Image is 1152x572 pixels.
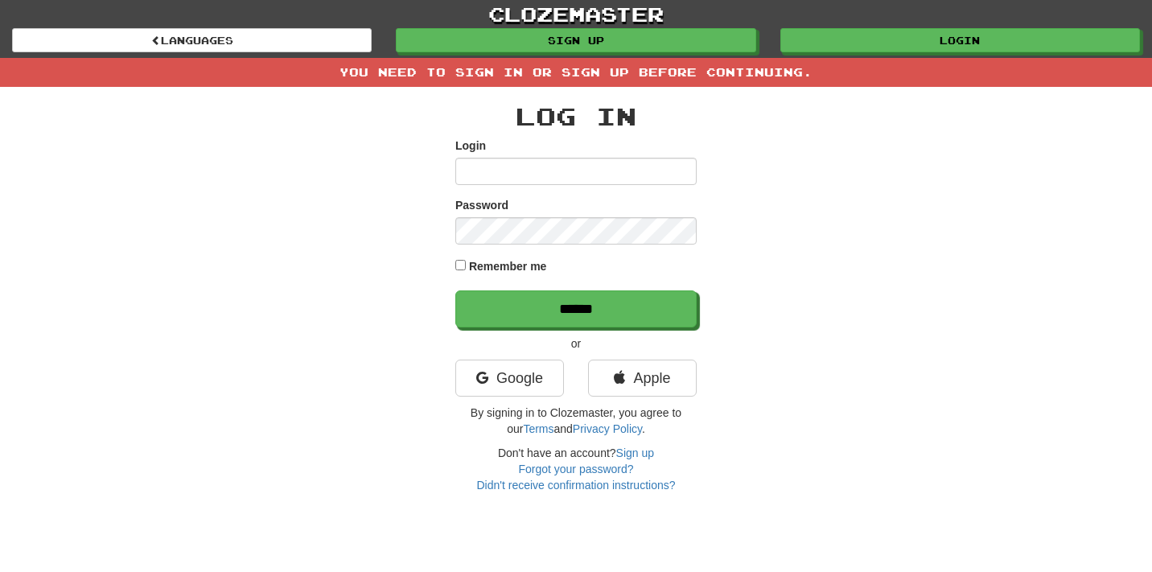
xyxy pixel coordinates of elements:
[455,138,486,154] label: Login
[455,197,508,213] label: Password
[518,463,633,475] a: Forgot your password?
[616,446,654,459] a: Sign up
[588,360,697,397] a: Apple
[573,422,642,435] a: Privacy Policy
[455,335,697,352] p: or
[476,479,675,492] a: Didn't receive confirmation instructions?
[455,405,697,437] p: By signing in to Clozemaster, you agree to our and .
[455,103,697,130] h2: Log In
[12,28,372,52] a: Languages
[396,28,755,52] a: Sign up
[780,28,1140,52] a: Login
[455,360,564,397] a: Google
[469,258,547,274] label: Remember me
[455,445,697,493] div: Don't have an account?
[523,422,553,435] a: Terms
